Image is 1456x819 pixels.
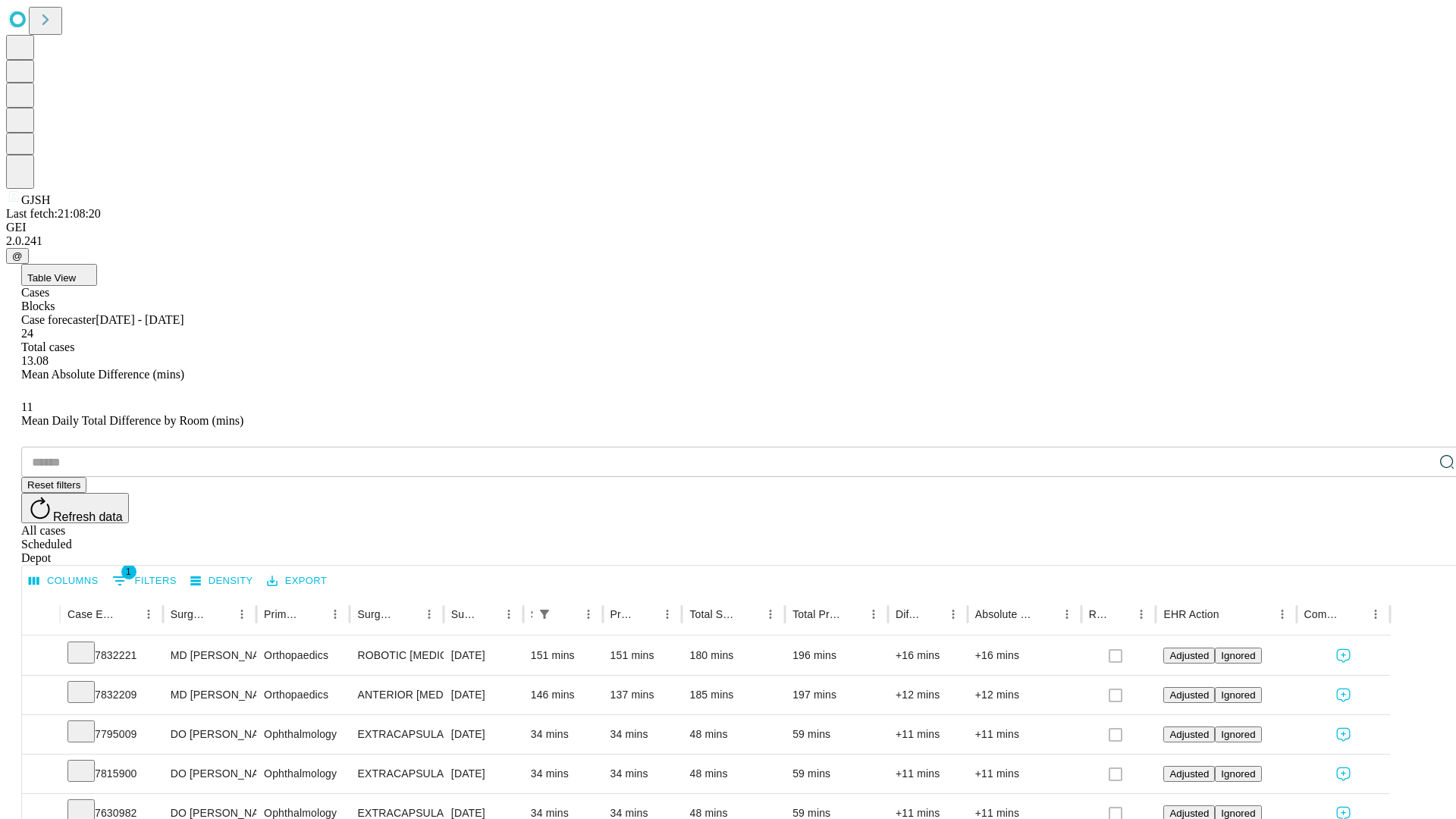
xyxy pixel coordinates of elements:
[1109,604,1131,625] button: Sort
[1169,650,1209,661] span: Adjusted
[264,755,342,793] div: Ophthalmology
[419,604,440,625] button: Menu
[975,608,1034,620] div: Absolute Difference
[842,604,863,625] button: Sort
[531,608,532,620] div: Scheduled In Room Duration
[21,340,74,353] span: Total cases
[1221,650,1255,661] span: Ignored
[264,715,342,754] div: Ophthalmology
[357,676,435,714] div: ANTERIOR [MEDICAL_DATA] TOTAL HIP
[498,604,519,625] button: Menu
[1221,689,1255,701] span: Ignored
[610,608,635,620] div: Predicted In Room Duration
[67,755,155,793] div: 7815900
[117,604,138,625] button: Sort
[531,636,595,675] div: 151 mins
[792,676,880,714] div: 197 mins
[21,414,243,427] span: Mean Daily Total Difference by Room (mins)
[896,636,960,675] div: +16 mins
[27,479,80,491] span: Reset filters
[1304,608,1342,620] div: Comments
[1365,604,1386,625] button: Menu
[792,715,880,754] div: 59 mins
[689,676,777,714] div: 185 mins
[21,477,86,493] button: Reset filters
[1169,768,1209,780] span: Adjusted
[171,755,249,793] div: DO [PERSON_NAME]
[1215,766,1261,782] button: Ignored
[303,604,325,625] button: Sort
[21,313,96,326] span: Case forecaster
[171,608,209,620] div: Surgeon Name
[138,604,159,625] button: Menu
[264,636,342,675] div: Orthopaedics
[975,715,1074,754] div: +11 mins
[263,570,331,593] button: Export
[534,604,555,625] div: 1 active filter
[357,608,395,620] div: Surgery Name
[397,604,419,625] button: Sort
[610,636,675,675] div: 151 mins
[108,569,180,593] button: Show filters
[739,604,760,625] button: Sort
[451,608,475,620] div: Surgery Date
[357,715,435,754] div: EXTRACAPSULAR CATARACT REMOVAL WITH [MEDICAL_DATA]
[1163,726,1215,742] button: Adjusted
[1215,648,1261,664] button: Ignored
[578,604,599,625] button: Menu
[67,636,155,675] div: 7832221
[451,676,516,714] div: [DATE]
[1169,729,1209,740] span: Adjusted
[6,207,101,220] span: Last fetch: 21:08:20
[1035,604,1056,625] button: Sort
[171,636,249,675] div: MD [PERSON_NAME] [PERSON_NAME]
[896,715,960,754] div: +11 mins
[760,604,781,625] button: Menu
[1163,766,1215,782] button: Adjusted
[6,234,1450,248] div: 2.0.241
[30,722,52,748] button: Expand
[792,755,880,793] div: 59 mins
[121,564,136,579] span: 1
[792,636,880,675] div: 196 mins
[1221,768,1255,780] span: Ignored
[531,676,595,714] div: 146 mins
[187,570,257,593] button: Density
[30,761,52,788] button: Expand
[921,604,943,625] button: Sort
[689,636,777,675] div: 180 mins
[1056,604,1078,625] button: Menu
[210,604,231,625] button: Sort
[1131,604,1152,625] button: Menu
[1221,729,1255,740] span: Ignored
[1163,608,1219,620] div: EHR Action
[557,604,578,625] button: Sort
[975,636,1074,675] div: +16 mins
[21,264,97,286] button: Table View
[325,604,346,625] button: Menu
[96,313,184,326] span: [DATE] - [DATE]
[30,682,52,709] button: Expand
[635,604,657,625] button: Sort
[1169,689,1209,701] span: Adjusted
[30,643,52,670] button: Expand
[67,715,155,754] div: 7795009
[1089,608,1109,620] div: Resolved in EHR
[451,636,516,675] div: [DATE]
[975,755,1074,793] div: +11 mins
[610,676,675,714] div: 137 mins
[863,604,884,625] button: Menu
[53,510,123,523] span: Refresh data
[531,715,595,754] div: 34 mins
[451,755,516,793] div: [DATE]
[21,368,184,381] span: Mean Absolute Difference (mins)
[896,608,920,620] div: Difference
[531,755,595,793] div: 34 mins
[25,570,102,593] button: Select columns
[21,327,33,340] span: 24
[21,493,129,523] button: Refresh data
[896,755,960,793] div: +11 mins
[1344,604,1365,625] button: Sort
[1163,687,1215,703] button: Adjusted
[1215,726,1261,742] button: Ignored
